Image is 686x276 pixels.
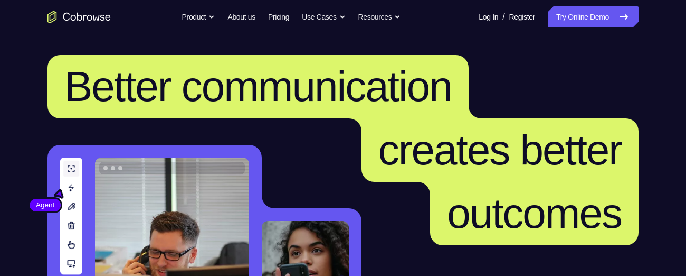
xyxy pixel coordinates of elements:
[502,11,504,23] span: /
[64,63,452,110] span: Better communication
[268,6,289,27] a: Pricing
[182,6,215,27] button: Product
[47,11,111,23] a: Go to the home page
[447,190,622,237] span: outcomes
[548,6,639,27] a: Try Online Demo
[358,6,401,27] button: Resources
[509,6,535,27] a: Register
[378,126,622,173] span: creates better
[227,6,255,27] a: About us
[302,6,345,27] button: Use Cases
[479,6,498,27] a: Log In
